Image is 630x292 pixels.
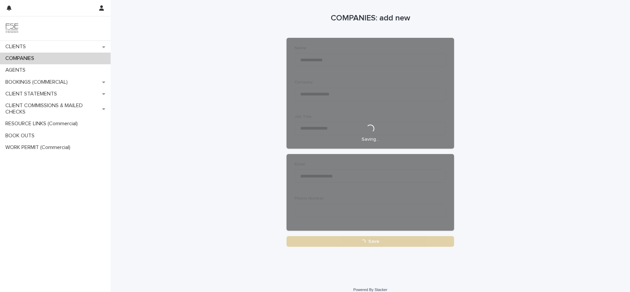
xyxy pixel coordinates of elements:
h1: COMPANIES: add new [287,13,454,23]
a: Powered By Stacker [353,288,387,292]
p: RESOURCE LINKS (Commercial) [3,121,83,127]
button: Save [287,236,454,247]
span: Save [368,239,379,244]
p: COMPANIES [3,55,40,62]
p: CLIENTS [3,44,31,50]
p: Saving… [362,137,379,142]
img: 9JgRvJ3ETPGCJDhvPVA5 [5,22,19,35]
p: WORK PERMIT (Commercial) [3,144,76,151]
p: AGENTS [3,67,31,73]
p: CLIENT STATEMENTS [3,91,62,97]
p: BOOKINGS (COMMERCIAL) [3,79,73,85]
p: BOOK OUTS [3,133,40,139]
p: CLIENT COMMISSIONS & MAILED CHECKS [3,102,102,115]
